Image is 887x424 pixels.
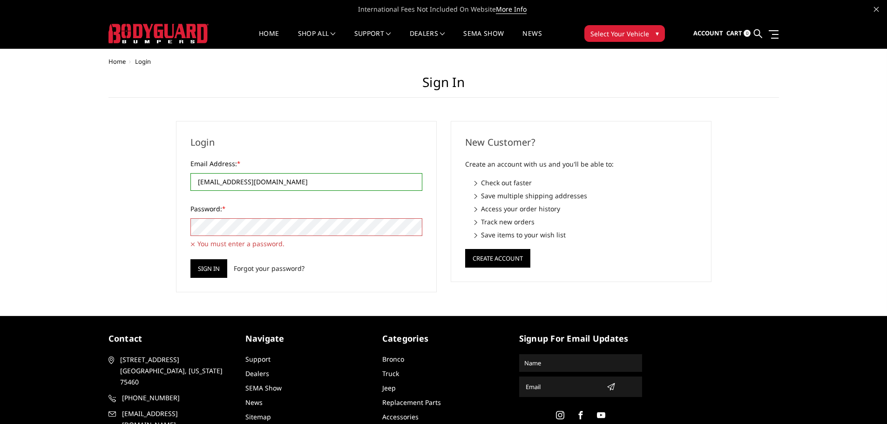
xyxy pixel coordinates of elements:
[726,21,751,46] a: Cart 0
[382,412,419,421] a: Accessories
[135,57,151,66] span: Login
[245,412,271,421] a: Sitemap
[474,230,697,240] li: Save items to your wish list
[259,30,279,48] a: Home
[474,204,697,214] li: Access your order history
[474,217,697,227] li: Track new orders
[522,30,542,48] a: News
[245,355,271,363] a: Support
[519,332,642,345] h5: signup for email updates
[726,29,742,37] span: Cart
[474,178,697,188] li: Check out faster
[474,191,697,201] li: Save multiple shipping addresses
[245,369,269,378] a: Dealers
[108,74,779,98] h1: Sign in
[744,30,751,37] span: 0
[656,28,659,38] span: ▾
[522,379,603,394] input: Email
[410,30,445,48] a: Dealers
[521,356,641,370] input: Name
[693,29,723,37] span: Account
[122,392,230,404] span: [PHONE_NUMBER]
[120,354,228,388] span: [STREET_ADDRESS] [GEOGRAPHIC_DATA], [US_STATE] 75460
[190,135,422,149] h2: Login
[382,398,441,407] a: Replacement Parts
[465,135,697,149] h2: New Customer?
[463,30,504,48] a: SEMA Show
[234,263,305,273] a: Forgot your password?
[382,369,399,378] a: Truck
[108,57,126,66] a: Home
[590,29,649,39] span: Select Your Vehicle
[245,384,282,392] a: SEMA Show
[108,392,231,404] a: [PHONE_NUMBER]
[693,21,723,46] a: Account
[382,355,404,363] a: Bronco
[382,384,396,392] a: Jeep
[298,30,336,48] a: shop all
[840,379,887,424] iframe: Chat Widget
[245,332,368,345] h5: Navigate
[465,159,697,170] p: Create an account with us and you'll be able to:
[465,249,530,268] button: Create Account
[190,238,422,249] span: You must enter a password.
[108,332,231,345] h5: contact
[465,253,530,262] a: Create Account
[108,24,209,43] img: BODYGUARD BUMPERS
[584,25,665,42] button: Select Your Vehicle
[245,398,263,407] a: News
[496,5,527,14] a: More Info
[190,259,227,278] input: Sign in
[190,204,422,214] label: Password:
[190,159,422,168] label: Email Address:
[354,30,391,48] a: Support
[382,332,505,345] h5: Categories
